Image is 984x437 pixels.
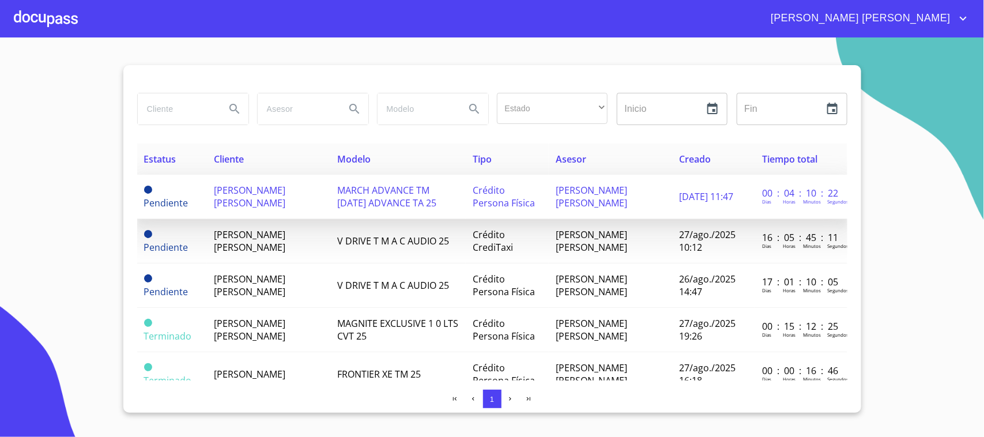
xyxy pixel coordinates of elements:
span: [PERSON_NAME] [PERSON_NAME] [762,9,956,28]
span: Asesor [556,153,586,165]
span: Pendiente [144,186,152,194]
span: Pendiente [144,230,152,238]
button: Search [461,95,488,123]
span: V DRIVE T M A C AUDIO 25 [337,279,449,292]
button: Search [341,95,368,123]
p: 00 : 04 : 10 : 22 [762,187,840,199]
span: Pendiente [144,197,188,209]
p: 16 : 05 : 45 : 11 [762,231,840,244]
span: Crédito Persona Física [473,273,535,298]
p: Segundos [827,331,849,338]
input: search [258,93,336,125]
span: Creado [679,153,711,165]
span: Terminado [144,363,152,371]
span: Terminado [144,319,152,327]
p: Dias [762,243,771,249]
p: Minutos [803,287,821,293]
p: 00 : 15 : 12 : 25 [762,320,840,333]
span: 27/ago./2025 10:12 [679,228,736,254]
span: 27/ago./2025 16:18 [679,361,736,387]
span: Pendiente [144,285,188,298]
span: [PERSON_NAME] [PERSON_NAME] [556,361,627,387]
input: search [138,93,216,125]
p: Segundos [827,243,849,249]
span: Crédito CrediTaxi [473,228,513,254]
p: Segundos [827,376,849,382]
p: Horas [783,376,796,382]
p: Dias [762,287,771,293]
button: Search [221,95,248,123]
p: Segundos [827,198,849,205]
p: Minutos [803,243,821,249]
span: [PERSON_NAME] [PERSON_NAME] [214,228,285,254]
span: Crédito Persona Física [473,361,535,387]
span: Pendiente [144,241,188,254]
p: 17 : 01 : 10 : 05 [762,276,840,288]
span: 27/ago./2025 19:26 [679,317,736,342]
button: account of current user [762,9,970,28]
p: Horas [783,331,796,338]
input: search [378,93,456,125]
button: 1 [483,390,502,408]
span: [PERSON_NAME] [PERSON_NAME] [556,228,627,254]
span: [PERSON_NAME] [PERSON_NAME] [214,273,285,298]
p: Minutos [803,198,821,205]
span: MARCH ADVANCE TM [DATE] ADVANCE TA 25 [337,184,436,209]
span: Pendiente [144,274,152,282]
p: Dias [762,331,771,338]
span: MAGNITE EXCLUSIVE 1 0 LTS CVT 25 [337,317,458,342]
span: [PERSON_NAME] [214,368,285,381]
div: ​ [497,93,608,124]
span: [DATE] 11:47 [679,190,733,203]
p: 00 : 00 : 16 : 46 [762,364,840,377]
span: [PERSON_NAME] [PERSON_NAME] [556,317,627,342]
span: Cliente [214,153,244,165]
span: Tipo [473,153,492,165]
span: Crédito Persona Física [473,317,535,342]
span: [PERSON_NAME] [PERSON_NAME] [556,184,627,209]
p: Minutos [803,331,821,338]
p: Minutos [803,376,821,382]
p: Horas [783,243,796,249]
p: Dias [762,198,771,205]
span: Terminado [144,374,192,387]
p: Horas [783,287,796,293]
span: Estatus [144,153,176,165]
span: 1 [490,395,494,404]
span: V DRIVE T M A C AUDIO 25 [337,235,449,247]
span: [PERSON_NAME] [PERSON_NAME] [214,317,285,342]
span: Tiempo total [762,153,817,165]
span: FRONTIER XE TM 25 [337,368,421,381]
p: Segundos [827,287,849,293]
span: Crédito Persona Física [473,184,535,209]
span: Terminado [144,330,192,342]
span: [PERSON_NAME] [PERSON_NAME] [556,273,627,298]
span: Modelo [337,153,371,165]
p: Horas [783,198,796,205]
p: Dias [762,376,771,382]
span: [PERSON_NAME] [PERSON_NAME] [214,184,285,209]
span: 26/ago./2025 14:47 [679,273,736,298]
